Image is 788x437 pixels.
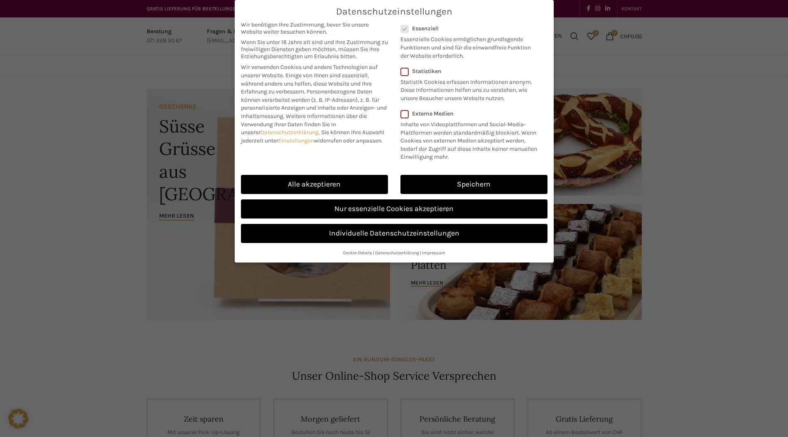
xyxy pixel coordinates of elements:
p: Statistik Cookies erfassen Informationen anonym. Diese Informationen helfen uns zu verstehen, wie... [400,75,537,103]
span: Wir benötigen Ihre Zustimmung, bevor Sie unsere Website weiter besuchen können. [241,21,388,35]
p: Essenzielle Cookies ermöglichen grundlegende Funktionen und sind für die einwandfreie Funktion de... [400,32,537,60]
a: Individuelle Datenschutzeinstellungen [241,224,547,243]
label: Essenziell [400,25,537,32]
p: Inhalte von Videoplattformen und Social-Media-Plattformen werden standardmäßig blockiert. Wenn Co... [400,117,542,161]
span: Datenschutzeinstellungen [336,6,452,17]
a: Datenschutzerklärung [375,250,419,255]
a: Datenschutzerklärung [260,129,319,136]
a: Einstellungen [278,137,314,144]
a: Alle akzeptieren [241,175,388,194]
span: Weitere Informationen über die Verwendung Ihrer Daten finden Sie in unserer . [241,113,367,136]
span: Personenbezogene Daten können verarbeitet werden (z. B. IP-Adressen), z. B. für personalisierte A... [241,88,387,120]
a: Nur essenzielle Cookies akzeptieren [241,199,547,218]
span: Sie können Ihre Auswahl jederzeit unter widerrufen oder anpassen. [241,129,384,144]
a: Speichern [400,175,547,194]
span: Wenn Sie unter 16 Jahre alt sind und Ihre Zustimmung zu freiwilligen Diensten geben möchten, müss... [241,39,388,60]
span: Wir verwenden Cookies und andere Technologien auf unserer Website. Einige von ihnen sind essenzie... [241,64,378,95]
label: Statistiken [400,68,537,75]
a: Cookie-Details [343,250,372,255]
a: Impressum [422,250,445,255]
label: Externe Medien [400,110,542,117]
